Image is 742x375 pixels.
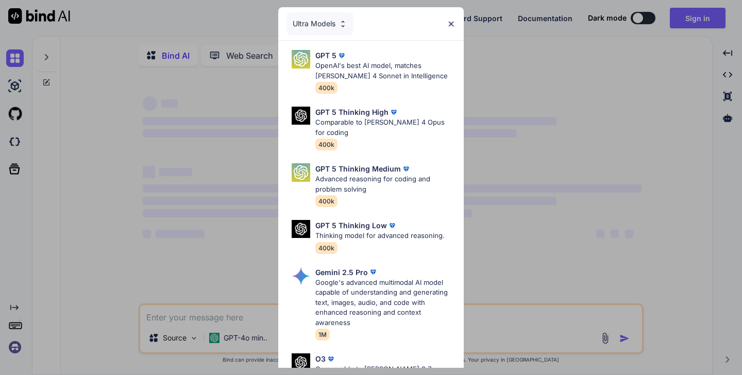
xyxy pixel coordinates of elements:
[387,220,397,231] img: premium
[315,117,456,138] p: Comparable to [PERSON_NAME] 4 Opus for coding
[315,174,456,194] p: Advanced reasoning for coding and problem solving
[315,139,338,150] span: 400k
[292,220,310,238] img: Pick Models
[315,82,338,94] span: 400k
[315,231,445,241] p: Thinking model for advanced reasoning.
[368,267,378,277] img: premium
[292,50,310,69] img: Pick Models
[315,353,326,364] p: O3
[315,242,338,254] span: 400k
[292,107,310,125] img: Pick Models
[336,50,347,61] img: premium
[315,278,456,328] p: Google's advanced multimodal AI model capable of understanding and generating text, images, audio...
[339,20,347,28] img: Pick Models
[315,61,456,81] p: OpenAI's best AI model, matches [PERSON_NAME] 4 Sonnet in Intelligence
[292,353,310,371] img: Pick Models
[326,354,336,364] img: premium
[315,220,387,231] p: GPT 5 Thinking Low
[315,50,336,61] p: GPT 5
[315,329,330,340] span: 1M
[286,12,353,35] div: Ultra Models
[401,164,411,174] img: premium
[447,20,456,28] img: close
[315,163,401,174] p: GPT 5 Thinking Medium
[292,163,310,182] img: Pick Models
[315,195,338,207] span: 400k
[315,267,368,278] p: Gemini 2.5 Pro
[389,107,399,117] img: premium
[315,107,389,117] p: GPT 5 Thinking High
[292,267,310,285] img: Pick Models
